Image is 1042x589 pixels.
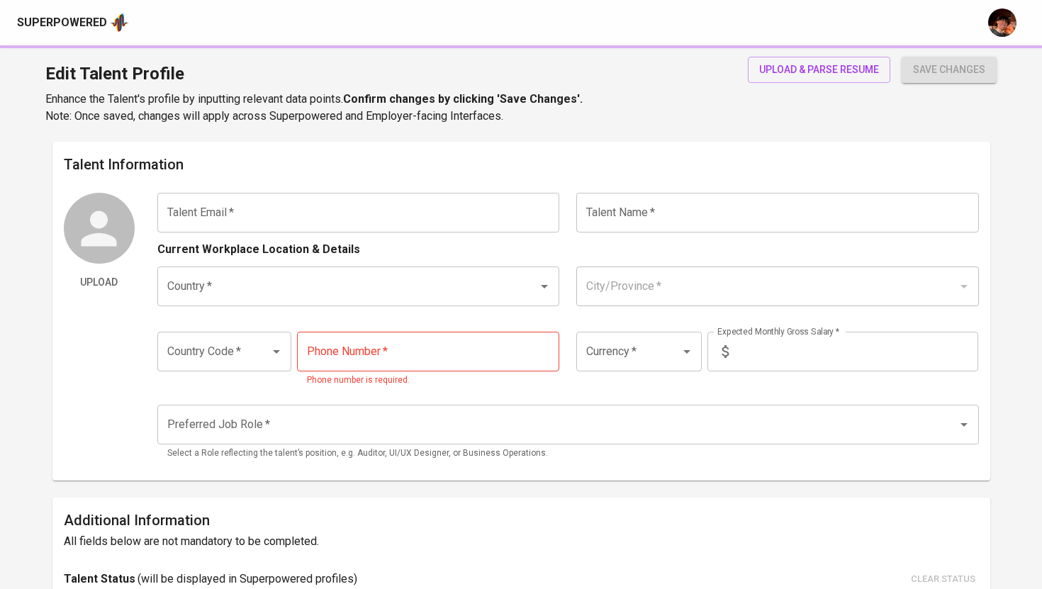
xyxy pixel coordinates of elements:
button: Open [677,342,697,361]
button: Upload [64,269,135,296]
h6: Additional Information [64,509,979,532]
p: Current Workplace Location & Details [157,241,360,258]
p: Talent Status [64,571,135,588]
img: app logo [110,12,129,33]
img: diemas@glints.com [988,9,1016,37]
button: Open [267,342,286,361]
h1: Edit Talent Profile [45,57,583,91]
span: Upload [69,274,129,291]
p: Phone number is required. [307,374,549,388]
button: Open [954,415,974,434]
h6: All fields below are not mandatory to be completed. [64,532,979,551]
b: Confirm changes by clicking 'Save Changes'. [343,92,583,106]
button: save changes [902,57,997,83]
p: Enhance the Talent's profile by inputting relevant data points. Note: Once saved, changes will ap... [45,91,583,125]
a: Superpoweredapp logo [17,12,129,33]
h6: Talent Information [64,153,979,176]
span: save changes [913,61,985,79]
button: upload & parse resume [748,57,890,83]
div: Superpowered [17,15,107,31]
p: ( will be displayed in Superpowered profiles ) [138,571,357,588]
span: upload & parse resume [759,61,879,79]
p: Select a Role reflecting the talent’s position, e.g. Auditor, UI/UX Designer, or Business Operati... [167,447,969,461]
button: Open [534,276,554,296]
